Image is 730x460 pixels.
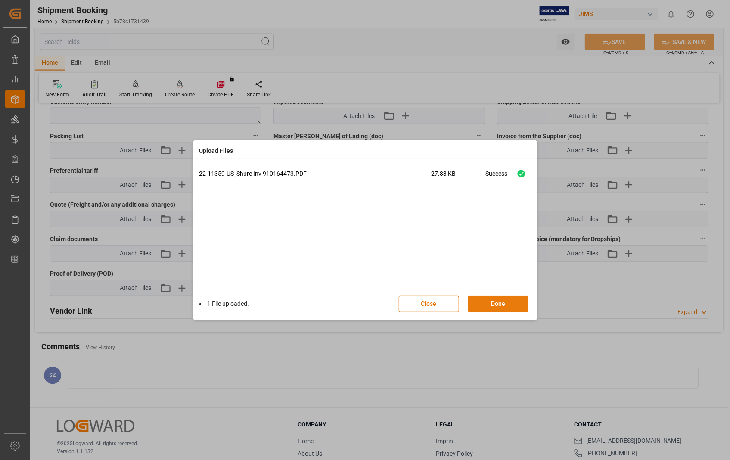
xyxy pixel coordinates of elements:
[199,146,233,155] h4: Upload Files
[199,299,249,308] li: 1 File uploaded.
[468,296,528,312] button: Done
[199,169,432,178] p: 22-11359-US_Shure Inv 910164473.PDF
[399,296,459,312] button: Close
[432,169,486,184] span: 27.83 KB
[486,169,508,184] div: Success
